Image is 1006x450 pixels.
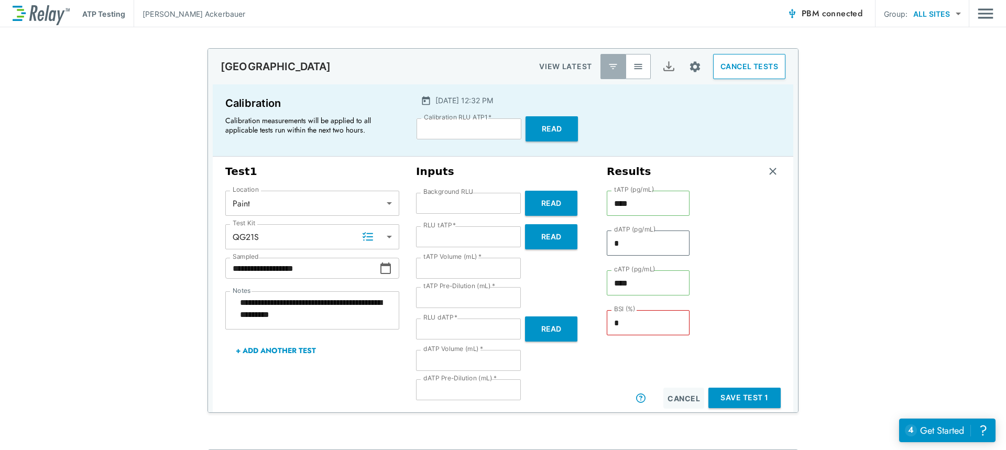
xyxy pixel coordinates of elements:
[787,8,797,19] img: Connected Icon
[82,8,125,19] p: ATP Testing
[978,4,993,24] button: Main menu
[225,338,326,363] button: + Add Another Test
[435,95,493,106] p: [DATE] 12:32 PM
[423,314,457,321] label: RLU dATP
[978,4,993,24] img: Drawer Icon
[423,253,482,260] label: tATP Volume (mL)
[708,388,781,408] button: Save Test 1
[526,116,578,141] button: Read
[607,165,651,178] h3: Results
[233,186,259,193] label: Location
[822,7,863,19] span: connected
[525,224,577,249] button: Read
[614,305,636,313] label: BSI (%)
[614,266,655,273] label: cATP (pg/mL)
[713,54,785,79] button: CANCEL TESTS
[424,114,491,121] label: Calibration RLU ATP1
[225,116,393,135] p: Calibration measurements will be applied to all applicable tests run within the next two hours.
[225,226,399,247] div: QG21S
[143,8,245,19] p: [PERSON_NAME] Ackerbauer
[802,6,862,21] span: PBM
[225,258,379,279] input: Choose date, selected date is Sep 3, 2025
[423,375,497,382] label: dATP Pre-Dilution (mL)
[423,222,456,229] label: RLU tATP
[421,95,431,106] img: Calender Icon
[225,193,399,214] div: Paint
[688,60,702,73] img: Settings Icon
[633,61,643,72] img: View All
[899,419,996,442] iframe: Resource center
[233,253,259,260] label: Sampled
[13,3,70,25] img: LuminUltra Relay
[225,95,398,112] p: Calibration
[539,60,592,73] p: VIEW LATEST
[423,282,495,290] label: tATP Pre-Dilution (mL)
[608,61,618,72] img: Latest
[221,60,331,73] p: [GEOGRAPHIC_DATA]
[225,165,399,178] h3: Test 1
[681,53,709,81] button: Site setup
[423,345,483,353] label: dATP Volume (mL)
[783,3,867,24] button: PBM connected
[233,287,250,294] label: Notes
[423,188,473,195] label: Background RLU
[525,191,577,216] button: Read
[614,186,654,193] label: tATP (pg/mL)
[663,388,704,409] button: Cancel
[233,219,256,227] label: Test Kit
[884,8,907,19] p: Group:
[656,54,681,79] button: Export
[525,316,577,342] button: Read
[768,166,778,177] img: Remove
[662,60,675,73] img: Export Icon
[614,226,656,233] label: dATP (pg/mL)
[416,165,590,178] h3: Inputs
